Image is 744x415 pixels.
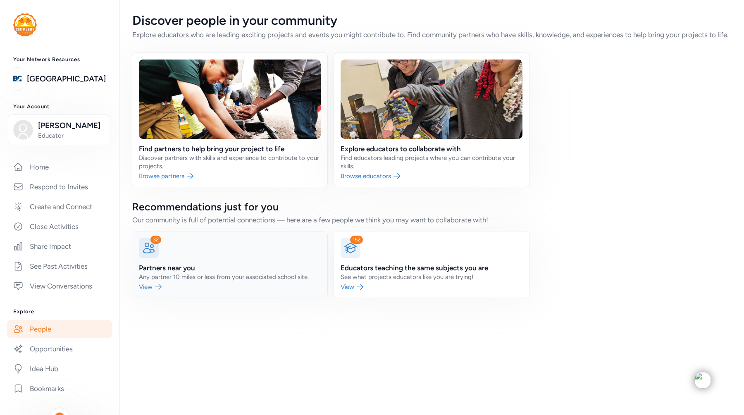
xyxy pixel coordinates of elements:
div: Discover people in your community [132,13,731,28]
a: Idea Hub [7,360,112,378]
a: Bookmarks [7,379,112,398]
img: logo [13,70,22,88]
div: Explore educators who are leading exciting projects and events you might contribute to. Find comm... [132,30,731,40]
div: 152 [350,236,363,244]
h3: Explore [13,308,106,315]
div: 32 [150,236,161,244]
a: [GEOGRAPHIC_DATA] [27,73,106,85]
h3: Your Network Resources [13,56,106,63]
div: Recommendations just for you [132,200,731,213]
a: People [7,320,112,338]
h3: Your Account [13,103,106,110]
a: See Past Activities [7,257,112,275]
a: View Conversations [7,277,112,295]
a: Create and Connect [7,198,112,216]
a: Home [7,158,112,176]
span: Educator [38,131,105,140]
a: Respond to Invites [7,178,112,196]
div: Our community is full of potential connections — here are a few people we think you may want to c... [132,215,731,225]
img: logo [13,13,37,36]
a: Share Impact [7,237,112,255]
button: [PERSON_NAME]Educator [8,114,110,145]
a: Close Activities [7,217,112,236]
a: Opportunities [7,340,112,358]
span: [PERSON_NAME] [38,120,105,131]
